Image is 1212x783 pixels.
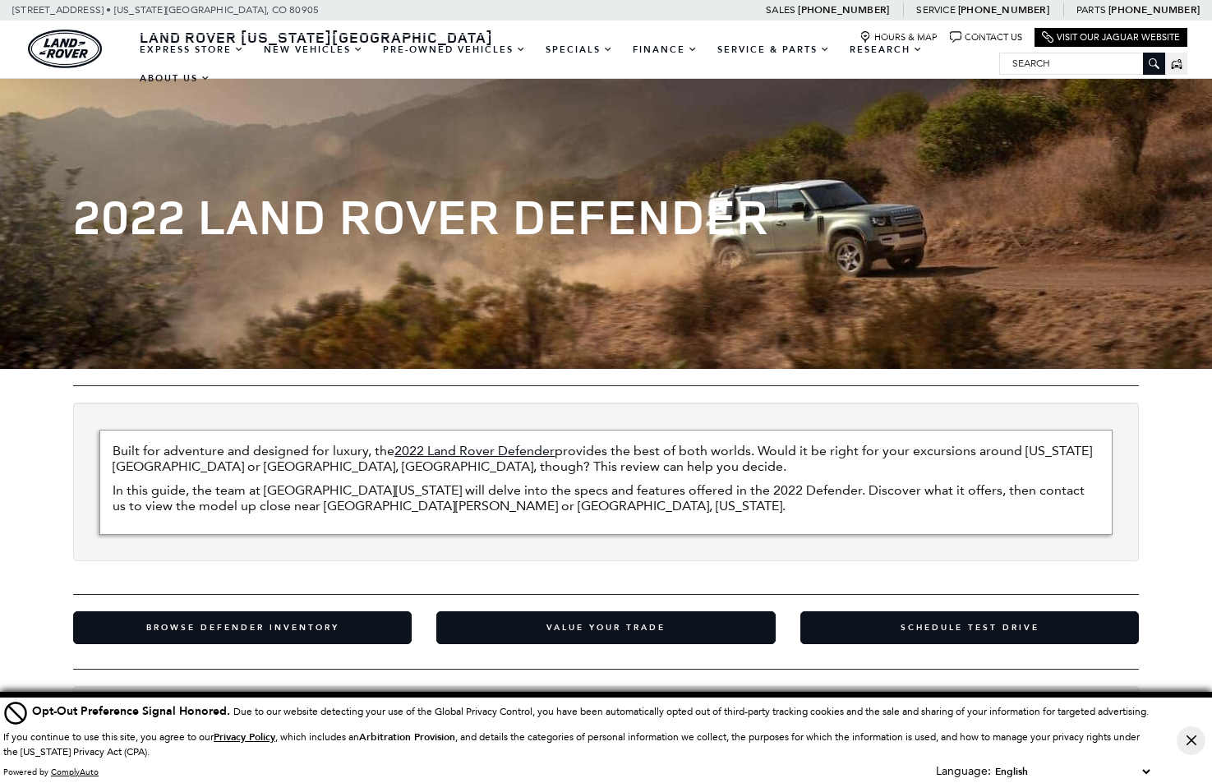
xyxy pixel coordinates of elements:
[28,30,102,68] img: Land Rover
[991,763,1154,780] select: Language Select
[1042,31,1180,44] a: Visit Our Jaguar Website
[113,482,1099,514] p: In this guide, the team at [GEOGRAPHIC_DATA][US_STATE] will delve into the specs and features off...
[130,35,999,93] nav: Main Navigation
[214,730,275,744] u: Privacy Policy
[130,27,503,47] a: Land Rover [US_STATE][GEOGRAPHIC_DATA]
[130,64,220,93] a: About Us
[3,731,1140,758] p: If you continue to use this site, you agree to our , which includes an , and details the categori...
[1000,53,1164,73] input: Search
[798,3,889,16] a: [PHONE_NUMBER]
[916,4,955,16] span: Service
[32,703,233,719] span: Opt-Out Preference Signal Honored .
[536,35,623,64] a: Specials
[51,767,99,777] a: ComplyAuto
[73,611,412,644] a: Browse Defender Inventory
[766,4,795,16] span: Sales
[113,443,1099,474] p: Built for adventure and designed for luxury, the provides the best of both worlds. Would it be ri...
[436,611,776,644] a: Value Your Trade
[12,4,319,16] a: [STREET_ADDRESS] • [US_STATE][GEOGRAPHIC_DATA], CO 80905
[1076,4,1106,16] span: Parts
[800,611,1140,644] a: Schedule Test Drive
[707,35,840,64] a: Service & Parts
[73,182,769,249] span: 2022 Land Rover Defender
[359,730,455,744] strong: Arbitration Provision
[3,767,99,777] div: Powered by
[936,766,991,777] div: Language:
[859,31,938,44] a: Hours & Map
[958,3,1049,16] a: [PHONE_NUMBER]
[373,35,536,64] a: Pre-Owned Vehicles
[1177,726,1205,755] button: Close Button
[623,35,707,64] a: Finance
[950,31,1022,44] a: Contact Us
[140,27,493,47] span: Land Rover [US_STATE][GEOGRAPHIC_DATA]
[214,731,275,743] a: Privacy Policy
[840,35,933,64] a: Research
[28,30,102,68] a: land-rover
[130,35,254,64] a: EXPRESS STORE
[1108,3,1200,16] a: [PHONE_NUMBER]
[32,702,1149,720] div: Due to our website detecting your use of the Global Privacy Control, you have been automatically ...
[394,443,555,458] a: 2022 Land Rover Defender
[254,35,373,64] a: New Vehicles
